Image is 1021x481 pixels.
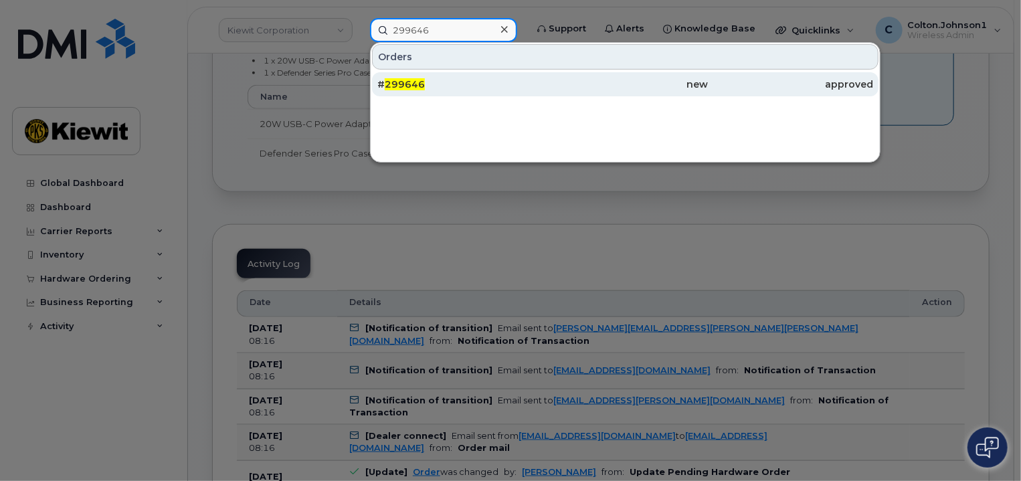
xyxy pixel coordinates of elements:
input: Find something... [370,18,517,42]
a: #299646newapproved [372,72,878,96]
span: 299646 [385,78,425,90]
div: # [377,78,543,91]
div: approved [708,78,873,91]
img: Open chat [976,437,999,458]
div: new [543,78,708,91]
div: Orders [372,44,878,70]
